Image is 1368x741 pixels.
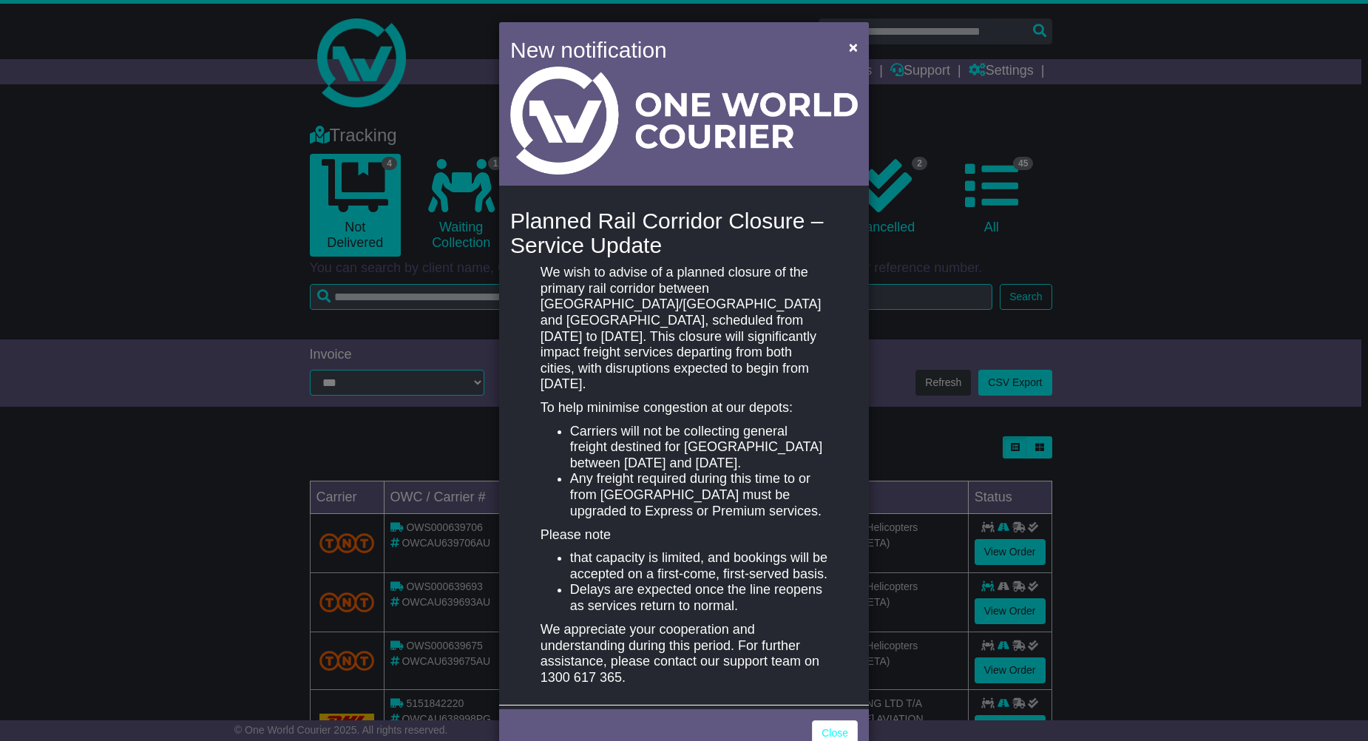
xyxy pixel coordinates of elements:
p: To help minimise congestion at our depots: [541,400,827,416]
p: We wish to advise of a planned closure of the primary rail corridor between [GEOGRAPHIC_DATA]/[GE... [541,265,827,393]
li: that capacity is limited, and bookings will be accepted on a first-come, first-served basis. [570,550,827,582]
li: Any freight required during this time to or from [GEOGRAPHIC_DATA] must be upgraded to Express or... [570,471,827,519]
li: Carriers will not be collecting general freight destined for [GEOGRAPHIC_DATA] between [DATE] and... [570,424,827,472]
h4: Planned Rail Corridor Closure – Service Update [510,209,858,257]
img: Light [510,67,858,175]
span: × [849,38,858,55]
button: Close [842,32,865,62]
li: Delays are expected once the line reopens as services return to normal. [570,582,827,614]
h4: New notification [510,33,827,67]
p: We appreciate your cooperation and understanding during this period. For further assistance, plea... [541,622,827,686]
p: Please note [541,527,827,544]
